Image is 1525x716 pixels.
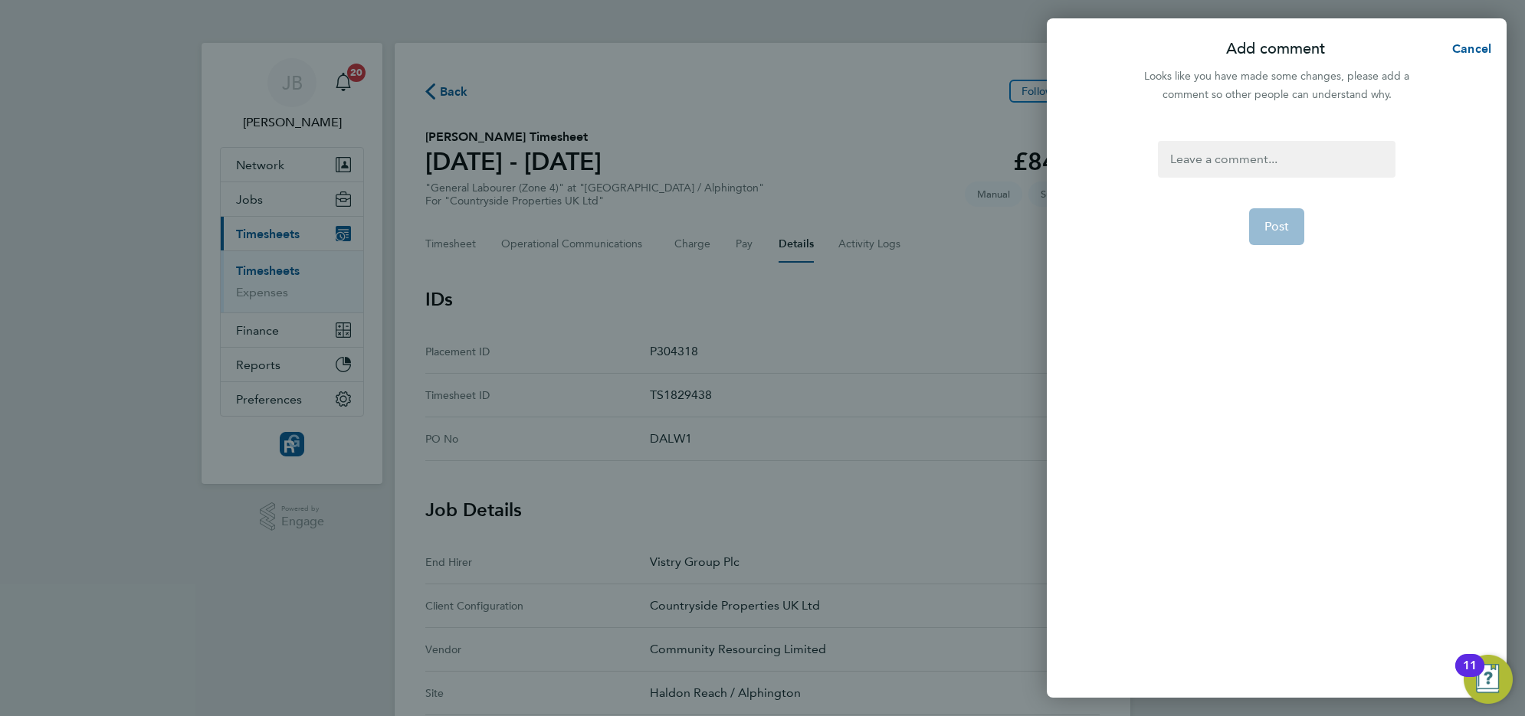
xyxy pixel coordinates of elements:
div: Looks like you have made some changes, please add a comment so other people can understand why. [1136,67,1418,104]
div: 11 [1463,665,1477,685]
button: Cancel [1428,34,1507,64]
p: Add comment [1226,38,1325,60]
button: Open Resource Center, 11 new notifications [1464,655,1513,704]
span: Cancel [1448,41,1491,56]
